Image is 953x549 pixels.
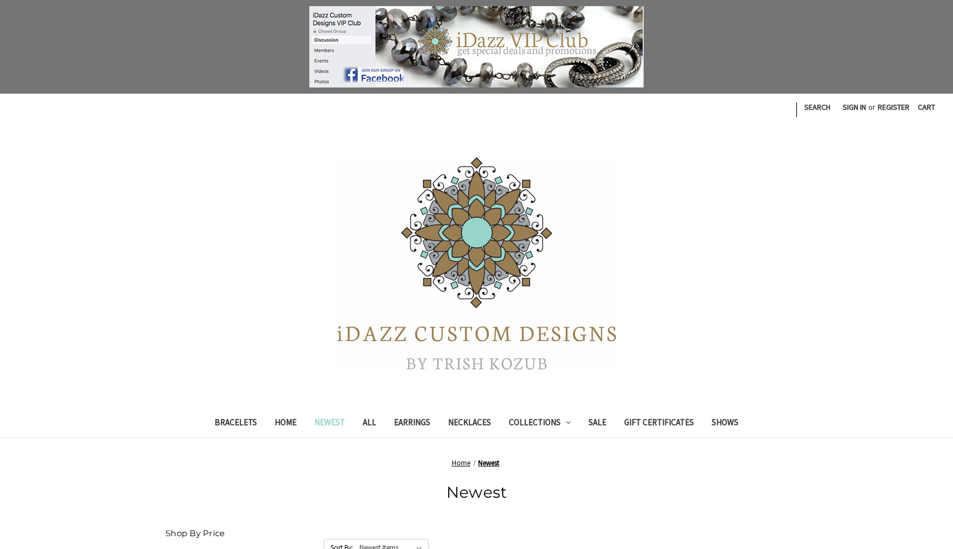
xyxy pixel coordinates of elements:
[703,410,747,438] a: Shows
[452,458,470,468] a: Home
[266,410,305,438] a: Home
[166,480,787,504] h1: Newest
[337,157,616,370] img: iDazz Custom Designs
[867,101,877,113] span: or
[305,410,354,438] a: Newest
[918,102,935,112] span: Cart
[166,527,312,540] h5: Shop By Price
[794,98,798,119] li: |
[166,458,787,469] nav: Breadcrumb
[615,410,703,438] a: Gift Certificates
[872,94,916,121] a: Register
[354,410,385,438] a: All
[912,94,941,121] a: Cart
[798,94,837,121] a: Search
[385,410,439,438] a: Earrings
[837,94,872,121] a: Sign in
[580,410,615,438] a: Sale
[478,458,499,468] a: Newest
[206,410,266,438] a: Bracelets
[439,410,500,438] a: Necklaces
[500,410,580,438] a: Collections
